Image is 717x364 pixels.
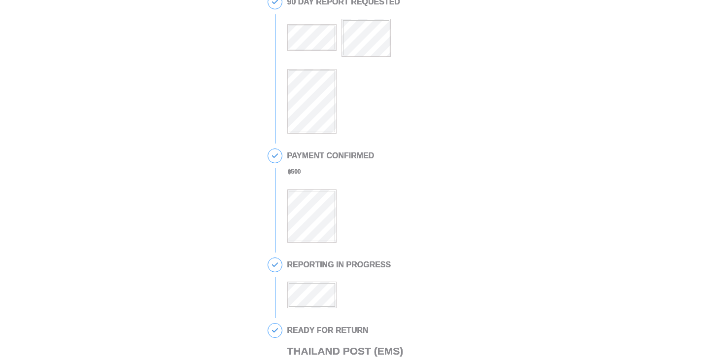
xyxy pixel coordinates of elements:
[287,326,404,335] h2: READY FOR RETURN
[287,260,391,269] h2: REPORTING IN PROGRESS
[268,258,282,272] span: 3
[287,151,375,160] h2: PAYMENT CONFIRMED
[268,324,282,337] span: 4
[268,149,282,163] span: 2
[287,168,301,175] b: ฿ 500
